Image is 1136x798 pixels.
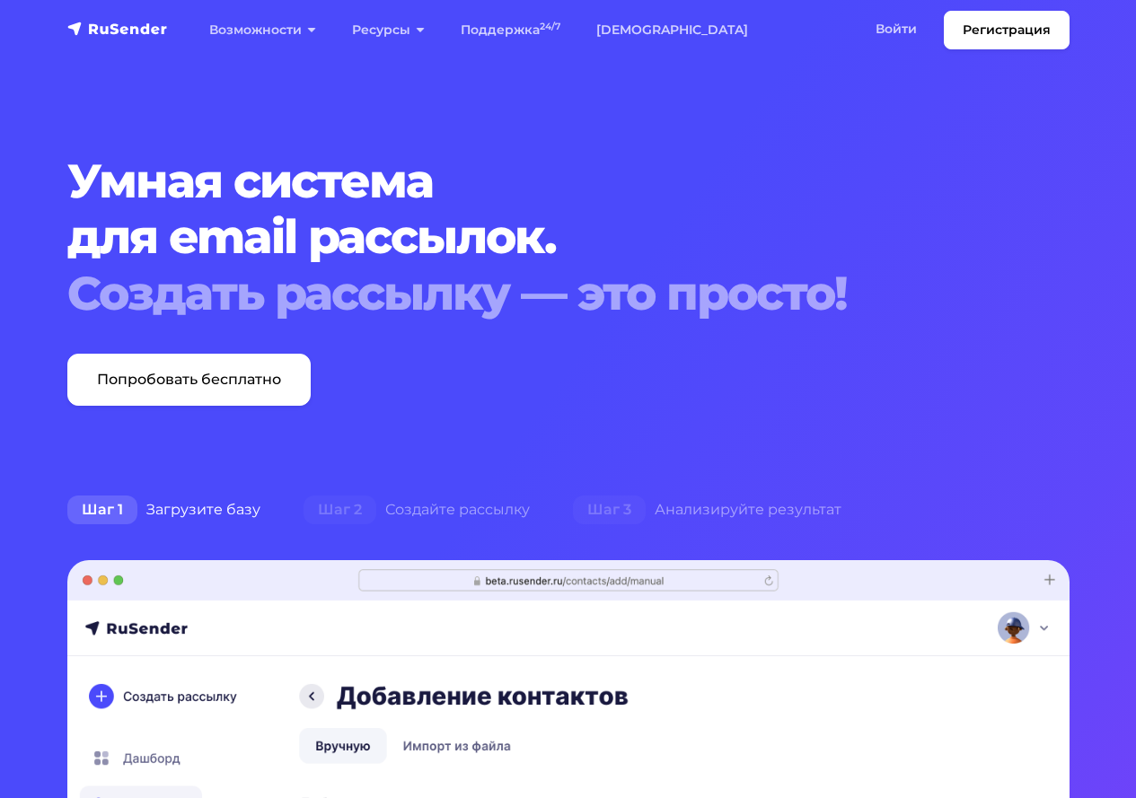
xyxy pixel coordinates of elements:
[67,266,1070,321] div: Создать рассылку — это просто!
[46,492,282,528] div: Загрузите базу
[443,12,578,48] a: Поддержка24/7
[551,492,863,528] div: Анализируйте результат
[304,495,376,524] span: Шаг 2
[858,11,935,48] a: Войти
[67,20,168,38] img: RuSender
[282,492,551,528] div: Создайте рассылку
[67,354,311,406] a: Попробовать бесплатно
[67,153,1070,321] h1: Умная система для email рассылок.
[191,12,334,48] a: Возможности
[573,495,646,524] span: Шаг 3
[578,12,766,48] a: [DEMOGRAPHIC_DATA]
[67,495,137,524] span: Шаг 1
[944,11,1070,49] a: Регистрация
[334,12,443,48] a: Ресурсы
[540,21,560,32] sup: 24/7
